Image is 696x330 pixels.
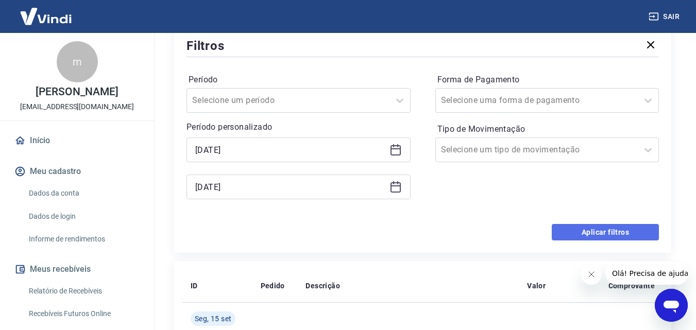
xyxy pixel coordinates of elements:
[195,142,385,158] input: Data inicial
[57,41,98,82] div: m
[195,314,231,324] span: Seg, 15 set
[608,281,655,291] p: Comprovante
[6,7,87,15] span: Olá! Precisa de ajuda?
[25,206,142,227] a: Dados de login
[655,289,688,322] iframe: Botão para abrir a janela de mensagens
[189,74,409,86] label: Período
[191,281,198,291] p: ID
[581,264,602,285] iframe: Fechar mensagem
[12,258,142,281] button: Meus recebíveis
[36,86,118,97] p: [PERSON_NAME]
[12,160,142,183] button: Meu cadastro
[647,7,684,26] button: Sair
[12,1,79,32] img: Vindi
[25,183,142,204] a: Dados da conta
[527,281,546,291] p: Valor
[25,303,142,324] a: Recebíveis Futuros Online
[261,281,285,291] p: Pedido
[437,123,657,135] label: Tipo de Movimentação
[186,38,225,54] h5: Filtros
[186,121,411,133] p: Período personalizado
[437,74,657,86] label: Forma de Pagamento
[25,281,142,302] a: Relatório de Recebíveis
[195,179,385,195] input: Data final
[552,224,659,240] button: Aplicar filtros
[606,262,688,285] iframe: Mensagem da empresa
[305,281,340,291] p: Descrição
[25,229,142,250] a: Informe de rendimentos
[20,101,134,112] p: [EMAIL_ADDRESS][DOMAIN_NAME]
[12,129,142,152] a: Início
